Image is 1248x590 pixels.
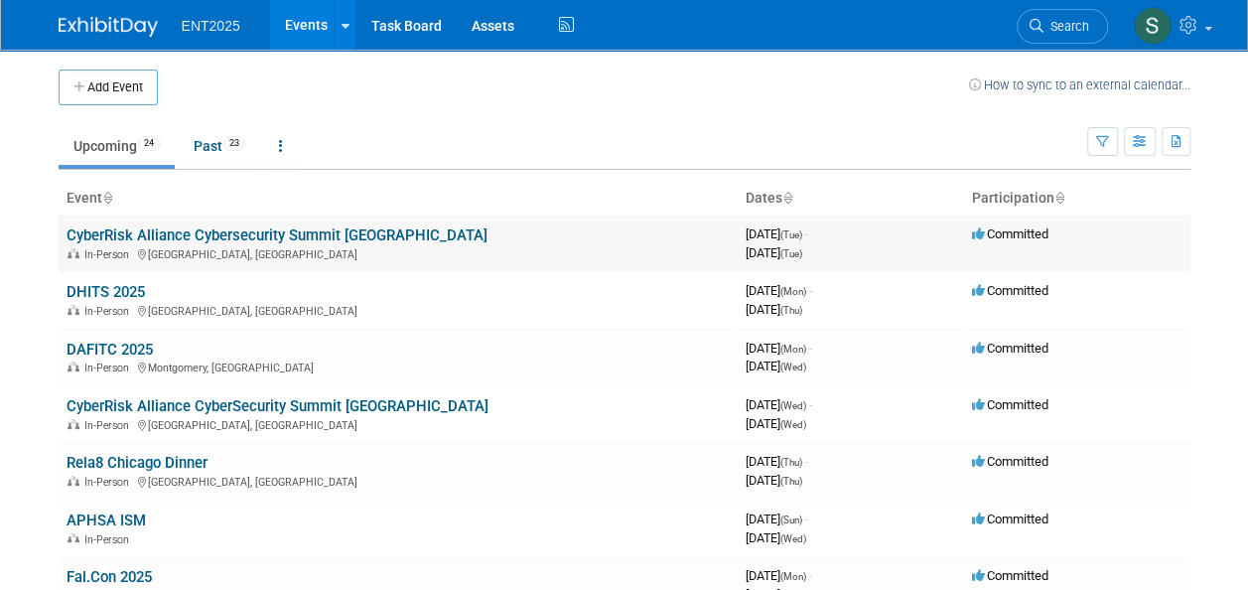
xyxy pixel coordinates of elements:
th: Event [59,182,738,216]
span: - [805,226,808,241]
span: [DATE] [746,302,802,317]
span: In-Person [84,248,135,261]
span: - [809,341,812,356]
img: In-Person Event [68,305,79,315]
span: (Thu) [780,305,802,316]
span: (Mon) [780,571,806,582]
a: Past23 [179,127,260,165]
img: In-Person Event [68,362,79,371]
span: (Tue) [780,248,802,259]
th: Participation [964,182,1190,216]
a: CyberRisk Alliance Cybersecurity Summit [GEOGRAPHIC_DATA] [67,226,487,244]
span: Committed [972,512,1048,526]
img: In-Person Event [68,419,79,429]
span: [DATE] [746,245,802,260]
span: [DATE] [746,454,808,469]
img: In-Person Event [68,533,79,543]
span: (Thu) [780,476,802,487]
span: (Mon) [780,286,806,297]
div: [GEOGRAPHIC_DATA], [GEOGRAPHIC_DATA] [67,302,730,318]
div: Montgomery, [GEOGRAPHIC_DATA] [67,359,730,374]
span: In-Person [84,419,135,432]
span: - [809,397,812,412]
span: Search [1043,19,1089,34]
span: [DATE] [746,359,806,373]
a: DAFITC 2025 [67,341,153,359]
a: APHSA ISM [67,512,146,529]
a: CyberRisk Alliance CyberSecurity Summit [GEOGRAPHIC_DATA] [67,397,488,415]
span: [DATE] [746,530,806,545]
span: In-Person [84,533,135,546]
span: - [805,512,808,526]
a: DHITS 2025 [67,283,145,301]
div: [GEOGRAPHIC_DATA], [GEOGRAPHIC_DATA] [67,473,730,489]
a: Search [1017,9,1108,44]
span: - [805,454,808,469]
img: Stephanie Silva [1134,7,1172,45]
a: Sort by Event Name [102,190,112,206]
span: Committed [972,283,1048,298]
span: In-Person [84,476,135,489]
a: Rela8 Chicago Dinner [67,454,208,472]
span: (Mon) [780,344,806,355]
span: [DATE] [746,341,812,356]
span: - [809,568,812,583]
th: Dates [738,182,964,216]
span: (Wed) [780,400,806,411]
span: - [809,283,812,298]
span: 23 [223,136,245,151]
span: (Wed) [780,419,806,430]
span: [DATE] [746,397,812,412]
img: In-Person Event [68,248,79,258]
span: Committed [972,397,1048,412]
a: Sort by Start Date [782,190,792,206]
span: (Wed) [780,533,806,544]
span: (Tue) [780,229,802,240]
a: Sort by Participation Type [1054,190,1064,206]
span: In-Person [84,305,135,318]
span: [DATE] [746,283,812,298]
a: Upcoming24 [59,127,175,165]
span: Committed [972,568,1048,583]
a: Fal.Con 2025 [67,568,152,586]
span: [DATE] [746,512,808,526]
div: [GEOGRAPHIC_DATA], [GEOGRAPHIC_DATA] [67,416,730,432]
button: Add Event [59,70,158,105]
span: (Thu) [780,457,802,468]
span: 24 [138,136,160,151]
span: [DATE] [746,568,812,583]
span: Committed [972,341,1048,356]
span: [DATE] [746,473,802,488]
img: ExhibitDay [59,17,158,37]
span: Committed [972,454,1048,469]
div: [GEOGRAPHIC_DATA], [GEOGRAPHIC_DATA] [67,245,730,261]
span: [DATE] [746,416,806,431]
span: ENT2025 [182,18,240,34]
span: Committed [972,226,1048,241]
a: How to sync to an external calendar... [969,77,1190,92]
span: [DATE] [746,226,808,241]
span: In-Person [84,362,135,374]
span: (Sun) [780,515,802,525]
img: In-Person Event [68,476,79,486]
span: (Wed) [780,362,806,372]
